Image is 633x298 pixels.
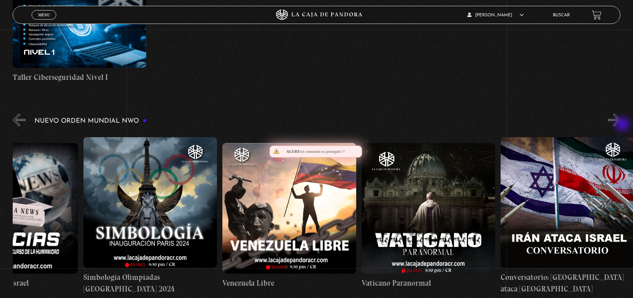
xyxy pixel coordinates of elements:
[592,10,601,20] a: View your shopping cart
[362,277,495,289] h4: Vaticano Paranormal
[286,149,301,154] span: Alert:
[270,146,362,158] div: el contenido es protegido !!
[467,13,524,17] span: [PERSON_NAME]
[36,19,53,24] span: Cerrar
[222,277,356,289] h4: Venezuela Libre
[83,272,217,294] h4: Simbología Olimpiadas [GEOGRAPHIC_DATA] 2024
[38,13,50,17] span: Menu
[608,114,621,126] button: Next
[34,118,147,124] h3: Nuevo Orden Mundial NWO
[553,13,570,17] a: Buscar
[13,72,146,83] h4: Taller Ciberseguridad Nivel I
[13,114,25,126] button: Previous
